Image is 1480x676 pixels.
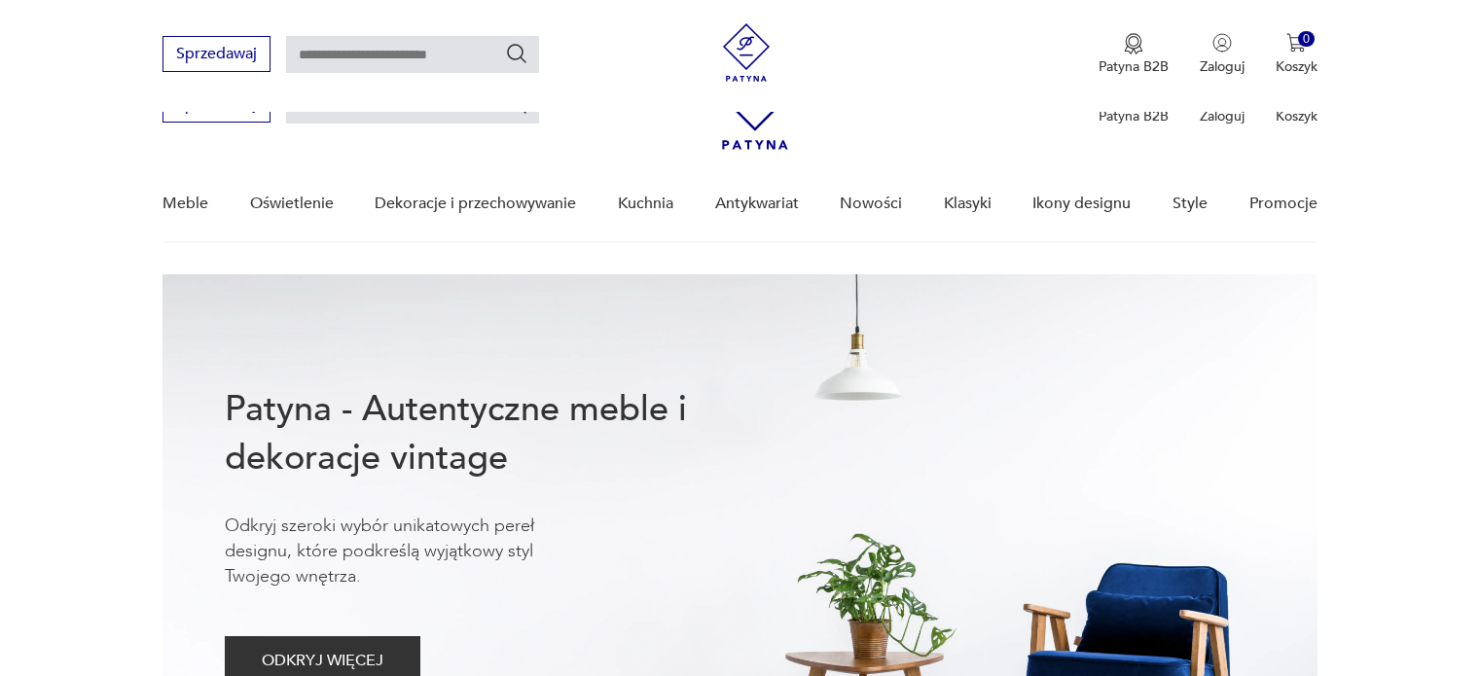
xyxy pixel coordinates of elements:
[162,36,271,72] button: Sprzedawaj
[250,166,334,241] a: Oświetlenie
[1099,107,1169,125] p: Patyna B2B
[944,166,992,241] a: Klasyki
[717,23,776,82] img: Patyna - sklep z meblami i dekoracjami vintage
[1173,166,1208,241] a: Style
[715,166,799,241] a: Antykwariat
[1276,33,1318,76] button: 0Koszyk
[1099,57,1169,76] p: Patyna B2B
[225,385,750,482] h1: Patyna - Autentyczne meble i dekoracje vintage
[162,166,208,241] a: Meble
[1200,33,1245,76] button: Zaloguj
[1032,166,1131,241] a: Ikony designu
[1200,107,1245,125] p: Zaloguj
[840,166,902,241] a: Nowości
[1298,31,1315,48] div: 0
[1200,57,1245,76] p: Zaloguj
[162,99,271,113] a: Sprzedawaj
[162,49,271,62] a: Sprzedawaj
[225,514,595,589] p: Odkryj szeroki wybór unikatowych pereł designu, które podkreślą wyjątkowy styl Twojego wnętrza.
[1276,57,1318,76] p: Koszyk
[375,166,576,241] a: Dekoracje i przechowywanie
[505,42,528,65] button: Szukaj
[1276,107,1318,125] p: Koszyk
[225,656,420,669] a: ODKRYJ WIĘCEJ
[1212,33,1232,53] img: Ikonka użytkownika
[1099,33,1169,76] button: Patyna B2B
[1286,33,1306,53] img: Ikona koszyka
[1249,166,1318,241] a: Promocje
[1124,33,1143,54] img: Ikona medalu
[618,166,673,241] a: Kuchnia
[1099,33,1169,76] a: Ikona medaluPatyna B2B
